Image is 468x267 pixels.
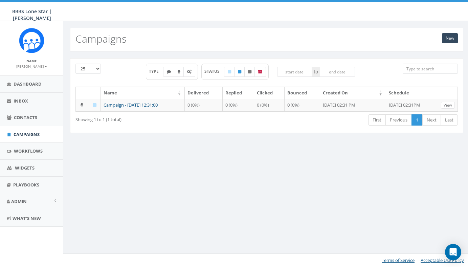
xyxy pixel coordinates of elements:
[368,114,386,126] a: First
[441,102,455,109] a: View
[81,103,83,107] i: Ringless Voice Mail
[167,70,171,74] i: Text SMS
[238,70,241,74] i: Published
[254,67,266,77] label: Archived
[248,70,251,74] i: Unpublished
[101,87,185,99] th: Name: activate to sort column ascending
[254,87,285,99] th: Clicked
[421,257,464,263] a: Acceptable Use Policy
[385,114,412,126] a: Previous
[224,67,235,77] label: Draft
[320,67,355,77] input: end date
[382,257,415,263] a: Terms of Service
[185,99,223,112] td: 0 (0%)
[244,67,255,77] label: Unpublished
[75,33,127,44] h2: Campaigns
[149,68,163,74] span: TYPE
[13,215,41,221] span: What's New
[14,81,42,87] span: Dashboard
[411,114,423,126] a: 1
[228,70,231,74] i: Draft
[26,59,37,63] small: Name
[178,70,180,74] i: Ringless Voice Mail
[285,87,320,99] th: Bounced
[104,102,158,108] a: Campaign - [DATE] 12:31:00
[223,87,254,99] th: Replied
[442,33,458,43] a: New
[14,148,43,154] span: Workflows
[93,103,96,107] i: Draft
[386,87,438,99] th: Schedule
[204,68,224,74] span: STATUS
[15,165,35,171] span: Widgets
[441,114,458,126] a: Last
[14,114,37,120] span: Contacts
[223,99,254,112] td: 0 (0%)
[254,99,285,112] td: 0 (0%)
[13,182,39,188] span: Playbooks
[277,67,312,77] input: start date
[11,198,27,204] span: Admin
[187,70,192,74] i: Automated Message
[16,63,47,69] a: [PERSON_NAME]
[320,87,386,99] th: Created On: activate to sort column ascending
[445,244,461,260] div: Open Intercom Messenger
[14,98,28,104] span: Inbox
[386,99,438,112] td: [DATE] 02:31PM
[285,99,320,112] td: 0 (0%)
[12,8,52,21] span: BBBS Lone Star | [PERSON_NAME]
[422,114,441,126] a: Next
[320,99,386,112] td: [DATE] 02:31 PM
[16,64,47,69] small: [PERSON_NAME]
[234,67,245,77] label: Published
[185,87,223,99] th: Delivered
[403,64,458,74] input: Type to search
[14,131,40,137] span: Campaigns
[19,28,44,53] img: Rally_Corp_Icon_1.png
[75,114,229,123] div: Showing 1 to 1 (1 total)
[312,67,320,77] span: to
